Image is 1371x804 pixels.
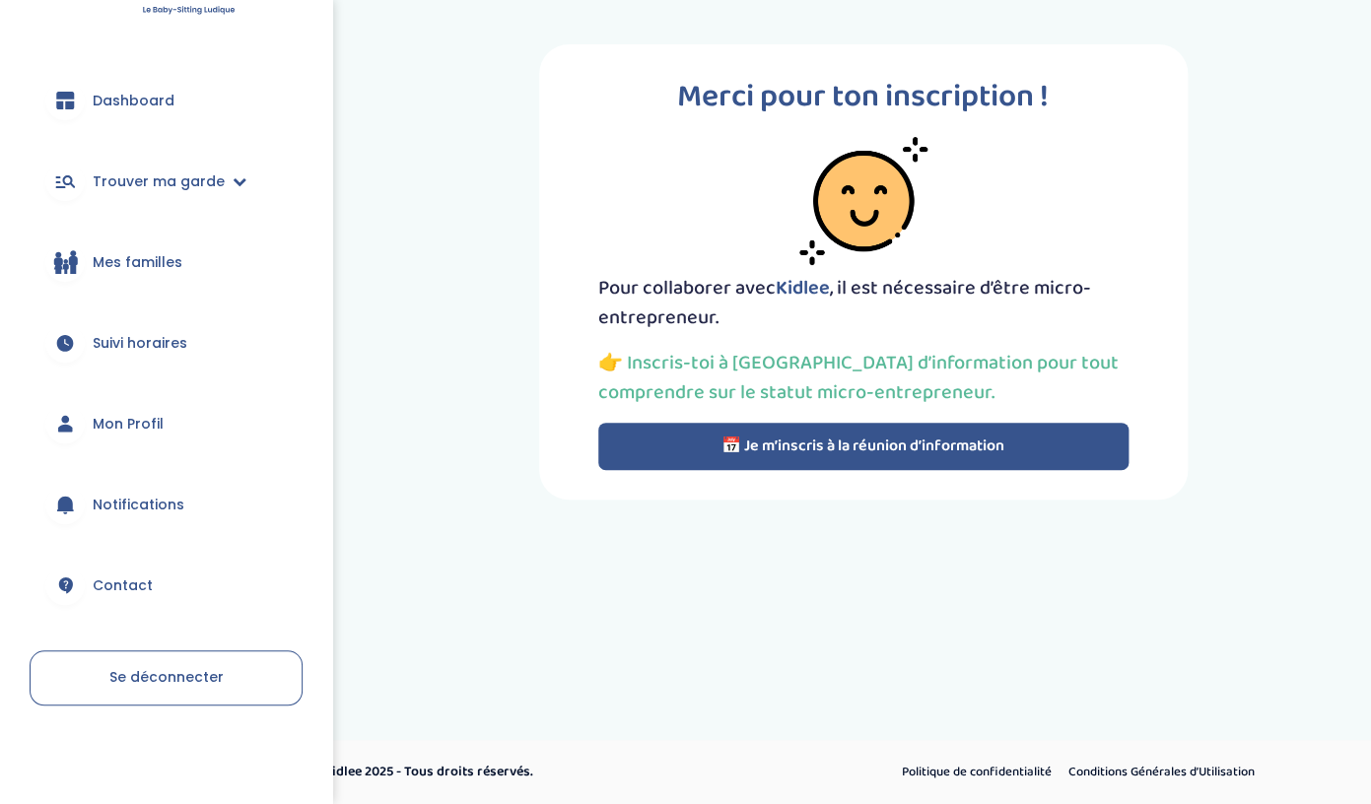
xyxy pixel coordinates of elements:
[598,423,1129,470] button: 📅 Je m’inscris à la réunion d’information
[30,146,303,217] a: Trouver ma garde
[30,469,303,540] a: Notifications
[93,575,153,596] span: Contact
[93,333,187,354] span: Suivi horaires
[30,307,303,378] a: Suivi horaires
[776,272,830,303] span: Kidlee
[799,137,927,265] img: smiley-face
[30,227,303,298] a: Mes familles
[1061,760,1261,785] a: Conditions Générales d’Utilisation
[93,414,164,435] span: Mon Profil
[598,273,1129,332] p: Pour collaborer avec , il est nécessaire d’être micro-entrepreneur.
[30,550,303,621] a: Contact
[311,762,770,782] p: © Kidlee 2025 - Tous droits réservés.
[894,760,1058,785] a: Politique de confidentialité
[30,650,303,705] a: Se déconnecter
[598,74,1129,121] p: Merci pour ton inscription !
[93,91,174,111] span: Dashboard
[93,252,182,273] span: Mes familles
[30,65,303,136] a: Dashboard
[598,348,1129,407] p: 👉 Inscris-toi à [GEOGRAPHIC_DATA] d’information pour tout comprendre sur le statut micro-entrepre...
[109,667,224,687] span: Se déconnecter
[93,495,184,515] span: Notifications
[30,388,303,459] a: Mon Profil
[93,171,225,192] span: Trouver ma garde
